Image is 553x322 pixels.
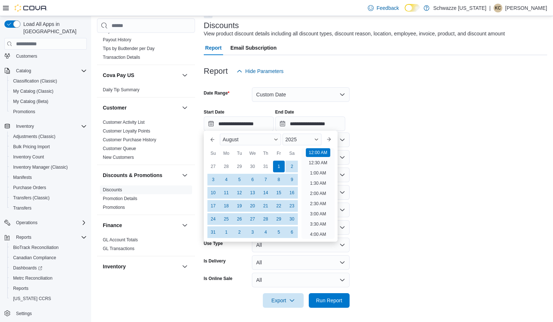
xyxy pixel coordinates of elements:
li: 1:00 AM [307,169,329,177]
button: Bulk Pricing Import [7,142,90,152]
a: My Catalog (Beta) [10,97,51,106]
div: Mo [221,147,232,159]
h3: Finance [103,222,122,229]
button: Discounts & Promotions [180,171,189,180]
span: Email Subscription [230,41,277,55]
button: All [252,238,350,252]
span: Canadian Compliance [10,253,87,262]
span: Transfers (Classic) [10,193,87,202]
span: Inventory Manager (Classic) [10,163,87,172]
div: day-25 [221,213,232,225]
button: Transfers (Classic) [7,193,90,203]
a: Daily Tip Summary [103,87,140,92]
button: Open list of options [339,207,345,213]
div: day-27 [247,213,258,225]
button: Inventory [1,121,90,131]
span: Metrc Reconciliation [10,274,87,283]
button: Purchase Orders [7,183,90,193]
span: Washington CCRS [10,294,87,303]
span: Purchase Orders [10,183,87,192]
li: 3:30 AM [307,220,329,229]
div: Fr [273,147,285,159]
div: day-20 [247,200,258,212]
span: Customers [16,53,37,59]
span: Manifests [13,175,32,180]
div: Tu [234,147,245,159]
div: Th [260,147,272,159]
a: Transaction Details [103,55,140,60]
li: 2:00 AM [307,189,329,198]
div: day-31 [260,161,272,172]
div: day-11 [221,187,232,199]
a: BioTrack Reconciliation [10,243,62,252]
span: Report [205,41,222,55]
li: 12:30 AM [306,158,330,167]
div: day-7 [260,174,272,185]
h3: Cova Pay US [103,72,134,79]
p: [PERSON_NAME] [505,4,547,12]
span: Catalog [13,66,87,75]
button: Settings [1,308,90,319]
button: Operations [1,218,90,228]
a: Settings [13,309,35,318]
a: Customer Activity List [103,120,145,125]
div: day-4 [221,174,232,185]
span: Adjustments (Classic) [10,132,87,141]
div: Button. Open the month selector. August is currently selected. [220,134,281,145]
a: My Catalog (Classic) [10,87,57,96]
div: Katherine Condit [494,4,502,12]
div: day-4 [260,226,272,238]
span: Reports [16,234,31,240]
a: Feedback [365,1,402,15]
input: Dark Mode [405,4,420,12]
button: Transfers [7,203,90,213]
button: Open list of options [339,137,345,143]
img: Cova [15,4,47,12]
span: Export [267,293,299,308]
a: Promotions [10,107,38,116]
button: Run Report [309,293,350,308]
span: Operations [13,218,87,227]
span: Metrc Reconciliation [13,275,52,281]
div: day-18 [221,200,232,212]
div: day-5 [234,174,245,185]
button: Customer [103,104,179,111]
button: Reports [13,233,34,242]
div: day-14 [260,187,272,199]
div: day-2 [286,161,298,172]
span: My Catalog (Beta) [10,97,87,106]
div: Cova Pay US [97,85,195,97]
span: Load All Apps in [GEOGRAPHIC_DATA] [20,20,87,35]
div: August, 2025 [207,160,299,239]
div: day-29 [273,213,285,225]
button: Finance [180,221,189,230]
button: Next month [323,134,335,145]
button: Previous Month [207,134,218,145]
button: Promotions [7,107,90,117]
button: BioTrack Reconciliation [7,242,90,253]
button: Custom Date [252,87,350,102]
div: day-22 [273,200,285,212]
label: Date Range [204,90,230,96]
span: [US_STATE] CCRS [13,296,51,302]
li: 1:30 AM [307,179,329,188]
button: Customer [180,103,189,112]
button: Finance [103,222,179,229]
a: Promotions [103,205,125,210]
div: day-17 [207,200,219,212]
div: day-30 [286,213,298,225]
span: Feedback [377,4,399,12]
span: August [223,137,239,142]
div: Su [207,147,219,159]
button: Export [263,293,304,308]
div: day-13 [247,187,258,199]
div: day-5 [273,226,285,238]
button: [US_STATE] CCRS [7,294,90,304]
span: Dashboards [10,264,87,272]
a: Transfers (Classic) [10,193,52,202]
div: day-3 [207,174,219,185]
span: Inventory [13,122,87,131]
span: Transfers (Classic) [13,195,50,201]
div: Button. Open the year selector. 2025 is currently selected. [283,134,322,145]
div: day-6 [247,174,258,185]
